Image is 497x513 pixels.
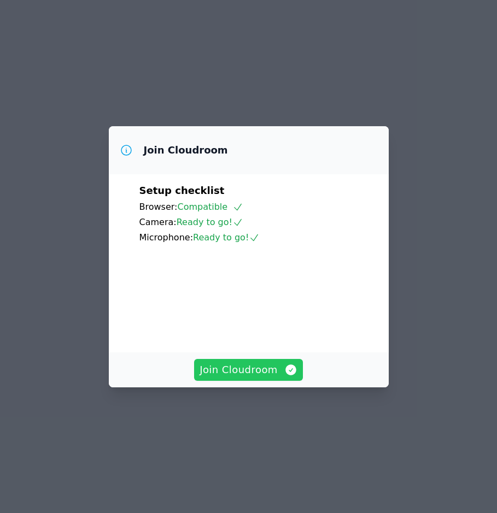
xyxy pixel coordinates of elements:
[194,359,303,381] button: Join Cloudroom
[193,232,260,243] span: Ready to go!
[139,217,177,227] span: Camera:
[177,202,243,212] span: Compatible
[144,144,228,157] h3: Join Cloudroom
[139,202,178,212] span: Browser:
[139,185,225,196] span: Setup checklist
[177,217,243,227] span: Ready to go!
[139,232,194,243] span: Microphone:
[200,362,297,378] span: Join Cloudroom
